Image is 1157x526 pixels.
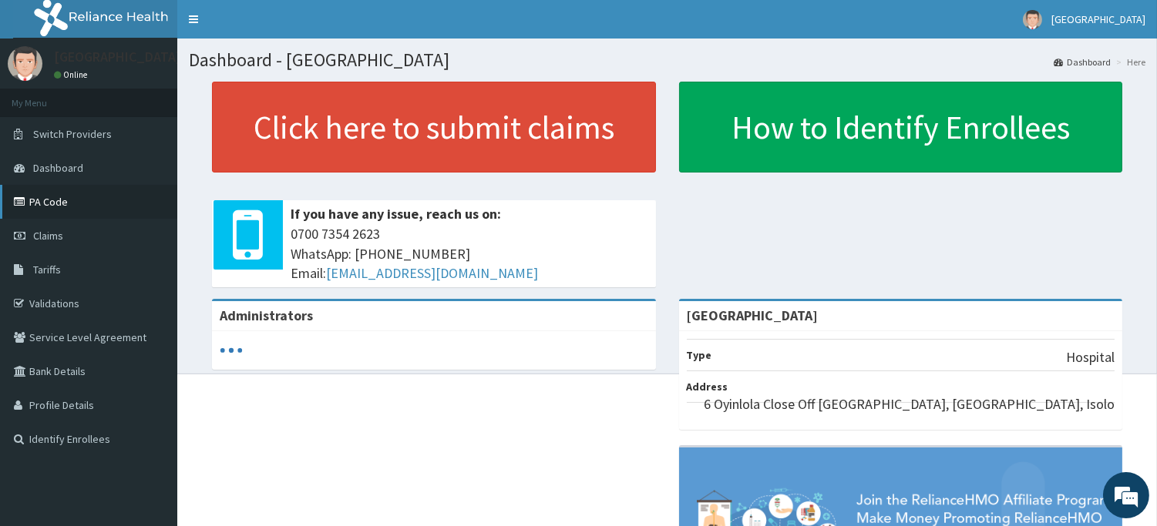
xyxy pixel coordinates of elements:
[189,50,1145,70] h1: Dashboard - [GEOGRAPHIC_DATA]
[1051,12,1145,26] span: [GEOGRAPHIC_DATA]
[1054,55,1111,69] a: Dashboard
[220,307,313,324] b: Administrators
[33,161,83,175] span: Dashboard
[54,69,91,80] a: Online
[54,50,181,64] p: [GEOGRAPHIC_DATA]
[33,127,112,141] span: Switch Providers
[1112,55,1145,69] li: Here
[33,229,63,243] span: Claims
[220,339,243,362] svg: audio-loading
[687,307,819,324] strong: [GEOGRAPHIC_DATA]
[33,263,61,276] span: Tariffs
[1023,10,1042,29] img: User Image
[687,348,712,362] b: Type
[679,82,1123,173] a: How to Identify Enrollees
[291,224,648,283] span: 0700 7354 2623 WhatsApp: [PHONE_NUMBER] Email:
[1066,347,1115,367] p: Hospital
[704,394,1115,414] p: 6 Oyinlola Close Off [GEOGRAPHIC_DATA], [GEOGRAPHIC_DATA], Isolo
[291,205,501,223] b: If you have any issue, reach us on:
[326,264,538,282] a: [EMAIL_ADDRESS][DOMAIN_NAME]
[8,46,42,81] img: User Image
[212,82,656,173] a: Click here to submit claims
[687,380,728,394] b: Address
